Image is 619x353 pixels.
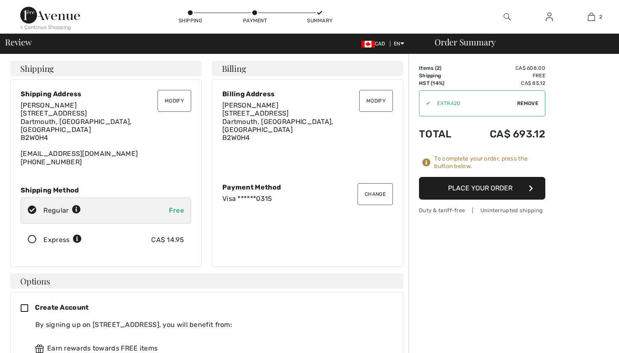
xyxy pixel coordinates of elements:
[588,12,595,22] img: My Bag
[419,64,466,72] td: Items ( )
[222,90,393,98] div: Billing Address
[419,206,545,214] div: Duty & tariff-free | Uninterrupted shipping
[419,72,466,79] td: Shipping
[466,64,545,72] td: CA$ 608.00
[21,101,191,166] div: [EMAIL_ADDRESS][DOMAIN_NAME] [PHONE_NUMBER]
[419,120,466,148] td: Total
[466,120,545,148] td: CA$ 693.12
[222,101,278,109] span: [PERSON_NAME]
[157,90,191,112] button: Modify
[21,186,191,194] div: Shipping Method
[151,235,184,245] div: CA$ 14.95
[419,79,466,87] td: HST (14%)
[43,205,81,216] div: Regular
[394,41,404,47] span: EN
[20,7,80,24] img: 1ère Avenue
[361,41,389,47] span: CAD
[359,90,393,112] button: Modify
[424,38,614,46] div: Order Summary
[466,79,545,87] td: CA$ 85.12
[466,72,545,79] td: Free
[434,155,545,170] div: To complete your order, press the button below.
[307,17,332,24] div: Summary
[222,183,393,191] div: Payment Method
[20,64,54,73] span: Shipping
[358,183,393,205] button: Change
[546,12,553,22] img: My Info
[599,13,602,21] span: 2
[21,101,77,109] span: [PERSON_NAME]
[539,12,560,22] a: Sign In
[419,177,545,200] button: Place Your Order
[169,206,184,214] span: Free
[35,303,88,311] span: Create Account
[504,12,511,22] img: search the website
[517,100,538,107] span: Remove
[222,64,246,73] span: Billing
[10,274,403,289] h4: Options
[35,320,386,330] div: By signing up on [STREET_ADDRESS], you will benefit from:
[222,109,334,142] span: [STREET_ADDRESS] Dartmouth, [GEOGRAPHIC_DATA], [GEOGRAPHIC_DATA] B2W0H4
[419,100,430,107] div: ✔
[35,345,44,353] img: rewards.svg
[21,90,191,98] div: Shipping Address
[5,38,32,46] span: Review
[20,24,71,31] div: < Continue Shopping
[21,109,132,142] span: [STREET_ADDRESS] Dartmouth, [GEOGRAPHIC_DATA], [GEOGRAPHIC_DATA] B2W0H4
[43,235,82,245] div: Express
[571,12,612,22] a: 2
[437,65,440,71] span: 2
[178,17,203,24] div: Shipping
[430,91,517,116] input: Promo code
[243,17,268,24] div: Payment
[361,41,375,47] img: Canadian Dollar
